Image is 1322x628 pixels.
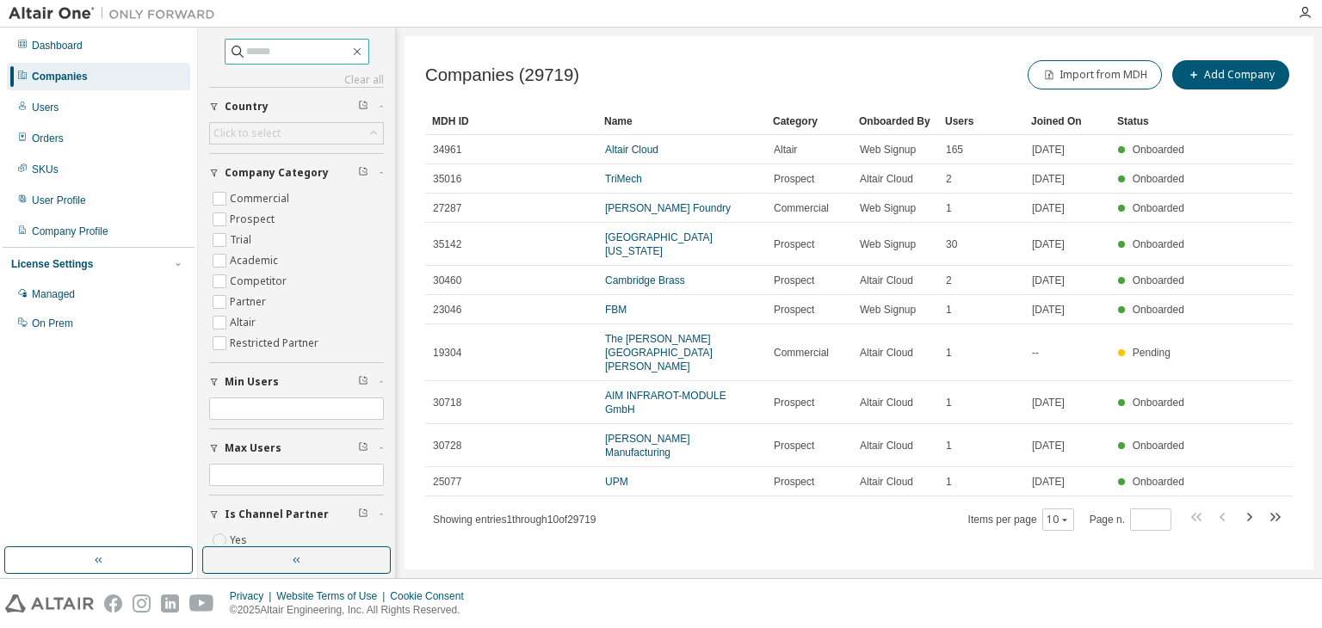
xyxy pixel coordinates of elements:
span: Clear filter [358,441,368,455]
span: Prospect [774,439,814,453]
div: User Profile [32,194,86,207]
div: Name [604,108,759,135]
div: Cookie Consent [390,589,473,603]
img: altair_logo.svg [5,594,94,613]
div: Onboarded By [859,108,931,135]
span: Onboarded [1133,144,1184,156]
a: Altair Cloud [605,144,658,156]
span: Items per page [968,508,1074,531]
span: 1 [946,201,952,215]
span: [DATE] [1032,172,1065,186]
button: Min Users [209,363,384,401]
label: Altair [230,312,259,333]
span: [DATE] [1032,396,1065,409]
span: 30718 [433,396,461,409]
span: Altair Cloud [860,172,913,186]
span: Is Channel Partner [225,508,329,521]
button: Is Channel Partner [209,496,384,533]
a: AIM INFRAROT-MODULE GmbH [605,390,726,416]
label: Yes [230,530,250,551]
div: Orders [32,132,64,145]
label: Prospect [230,209,278,230]
span: 27287 [433,201,461,215]
span: [DATE] [1032,201,1065,215]
a: [PERSON_NAME] Foundry [605,202,731,214]
label: Commercial [230,188,293,209]
span: [DATE] [1032,439,1065,453]
img: instagram.svg [133,594,151,613]
span: Altair Cloud [860,396,913,409]
span: Country [225,100,269,114]
span: Onboarded [1133,397,1184,409]
span: Prospect [774,303,814,317]
span: 30460 [433,274,461,287]
span: Prospect [774,172,814,186]
span: Prospect [774,396,814,409]
span: Max Users [225,441,281,455]
img: youtube.svg [189,594,214,613]
div: Dashboard [32,39,83,52]
span: Altair Cloud [860,274,913,287]
div: Website Terms of Use [276,589,390,603]
div: Click to select [210,123,383,144]
span: 2 [946,172,952,186]
span: 30728 [433,439,461,453]
span: 35142 [433,237,461,251]
span: 1 [946,439,952,453]
span: Page n. [1090,508,1171,531]
img: linkedin.svg [161,594,179,613]
span: Onboarded [1133,274,1184,286]
span: Web Signup [860,201,916,215]
a: FBM [605,304,627,316]
img: facebook.svg [104,594,122,613]
span: Altair Cloud [860,439,913,453]
span: Commercial [774,201,829,215]
span: 1 [946,303,952,317]
div: SKUs [32,163,59,176]
span: 1 [946,475,952,489]
span: [DATE] [1032,143,1065,157]
a: TriMech [605,173,642,185]
p: © 2025 Altair Engineering, Inc. All Rights Reserved. [230,603,474,618]
span: 30 [946,237,957,251]
span: 19304 [433,346,461,360]
button: Max Users [209,429,384,467]
span: Clear filter [358,166,368,180]
span: Altair Cloud [860,475,913,489]
a: UPM [605,476,628,488]
span: Altair Cloud [860,346,913,360]
span: [DATE] [1032,274,1065,287]
div: Privacy [230,589,276,603]
button: Add Company [1172,60,1289,89]
div: On Prem [32,317,73,330]
span: Clear filter [358,100,368,114]
a: [GEOGRAPHIC_DATA][US_STATE] [605,231,713,257]
span: Showing entries 1 through 10 of 29719 [433,514,596,526]
span: Web Signup [860,303,916,317]
span: Web Signup [860,143,916,157]
div: Click to select [213,126,281,140]
div: MDH ID [432,108,590,135]
span: Onboarded [1133,304,1184,316]
a: [PERSON_NAME] Manufacturing [605,433,690,459]
span: Companies (29719) [425,65,579,85]
label: Trial [230,230,255,250]
span: Company Category [225,166,329,180]
span: Min Users [225,375,279,389]
span: [DATE] [1032,303,1065,317]
div: Company Profile [32,225,108,238]
label: Competitor [230,271,290,292]
div: Companies [32,70,88,83]
span: Prospect [774,274,814,287]
a: The [PERSON_NAME][GEOGRAPHIC_DATA][PERSON_NAME] [605,333,713,372]
div: License Settings [11,257,93,271]
span: Pending [1133,347,1171,359]
div: Status [1117,108,1189,135]
a: Cambridge Brass [605,274,685,286]
span: 2 [946,274,952,287]
span: Onboarded [1133,238,1184,250]
div: Users [945,108,1017,135]
div: Joined On [1031,108,1103,135]
span: -- [1032,346,1039,360]
div: Users [32,101,59,114]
